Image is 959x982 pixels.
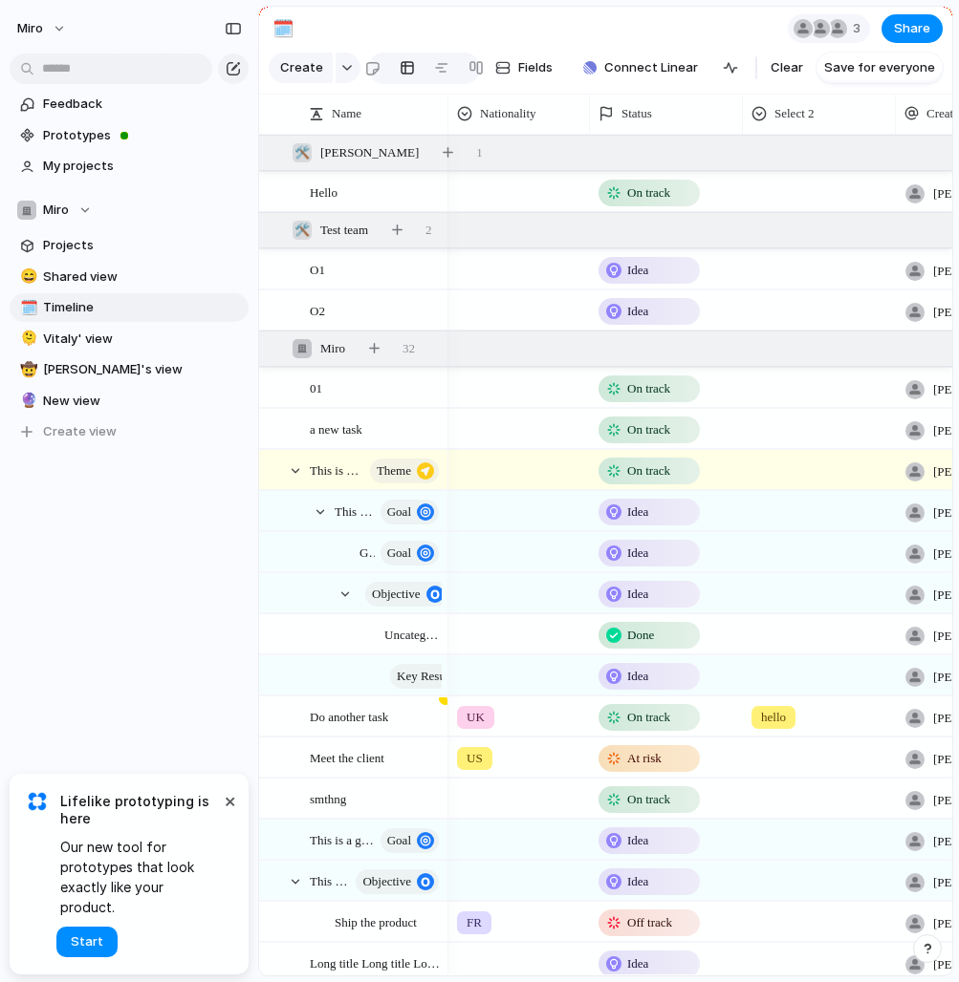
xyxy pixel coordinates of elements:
[518,58,553,77] span: Fields
[60,793,220,827] span: Lifelike prototyping is here
[10,417,249,446] button: Create view
[627,502,648,522] span: Idea
[310,951,442,973] span: Long title Long title Long title Long title Long title Long title Long title Long title Long titl...
[43,330,242,349] span: Vitaly' view
[280,58,323,77] span: Create
[894,19,930,38] span: Share
[397,663,452,690] span: key result
[568,53,637,83] button: Filter
[10,263,249,291] a: 😄Shared view
[310,869,350,891] span: This is my second goal
[43,95,242,114] span: Feedback
[853,19,866,38] span: 3
[370,459,439,483] button: theme
[403,339,415,358] span: 32
[43,236,242,255] span: Projects
[20,390,33,412] div: 🔮
[384,623,442,645] span: Uncategorised child
[218,789,241,812] button: Dismiss
[43,126,242,145] span: Prototypes
[763,53,811,83] button: Clear
[335,500,375,522] span: This is a top goal
[43,267,242,287] span: Shared view
[17,330,36,349] button: 🫠
[476,143,483,162] span: 1
[71,932,103,951] span: Start
[320,339,345,358] span: Miro
[360,541,375,563] span: Goal
[627,379,670,398] span: On track
[10,231,249,260] a: Projects
[56,927,118,957] button: Start
[310,376,322,398] span: 01
[377,458,411,484] span: theme
[381,541,439,566] button: goal
[627,261,648,280] span: Idea
[10,90,249,118] a: Feedback
[387,499,411,525] span: goal
[310,299,325,321] span: O2
[43,298,242,317] span: Timeline
[467,913,482,932] span: FR
[576,53,706,82] button: Connect Linear
[20,266,33,288] div: 😄
[17,298,36,317] button: 🗓️
[604,58,698,77] span: Connect Linear
[310,746,384,768] span: Meet the client
[10,325,249,353] a: 🫠Vitaly' view
[627,626,654,645] span: Done
[43,422,117,441] span: Create view
[20,359,33,381] div: 🤠
[381,500,439,524] button: goal
[381,828,439,853] button: goal
[272,15,294,41] div: 🗓️
[268,13,298,44] button: 🗓️
[310,459,364,480] span: This is a themeThis is a themeThis is a themeThis is a themeThis is a themeThis is a themeThis is...
[10,152,249,181] a: My projects
[372,581,421,608] span: objective
[43,201,69,220] span: Miro
[335,910,417,932] span: Ship the product
[627,790,670,809] span: On track
[10,121,249,150] a: Prototypes
[17,360,36,379] button: 🤠
[310,181,338,203] span: Hello
[320,143,419,162] span: [PERSON_NAME]
[824,58,935,77] span: Save for everyone
[293,221,312,240] div: 🛠️
[627,585,648,604] span: Idea
[9,13,76,44] button: miro
[10,355,249,384] div: 🤠[PERSON_NAME]'s view
[20,328,33,350] div: 🫠
[17,392,36,411] button: 🔮
[627,954,648,973] span: Idea
[627,708,670,727] span: On track
[10,387,249,416] a: 🔮New view
[387,540,411,566] span: goal
[627,913,672,932] span: Off track
[467,749,483,768] span: US
[20,297,33,319] div: 🗓️
[771,58,803,77] span: Clear
[387,827,411,854] span: goal
[774,104,815,123] span: Select 2
[356,869,439,894] button: objective
[627,302,648,321] span: Idea
[17,267,36,287] button: 😄
[10,293,249,322] a: 🗓️Timeline
[425,221,432,240] span: 2
[310,258,325,280] span: O1
[310,417,362,439] span: a new task
[43,392,242,411] span: New view
[627,667,648,686] span: Idea
[43,360,242,379] span: [PERSON_NAME]'s view
[43,157,242,176] span: My projects
[320,221,368,240] span: Test team
[627,831,648,850] span: Idea
[627,183,670,203] span: On track
[17,19,43,38] span: miro
[480,104,536,123] span: Nationality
